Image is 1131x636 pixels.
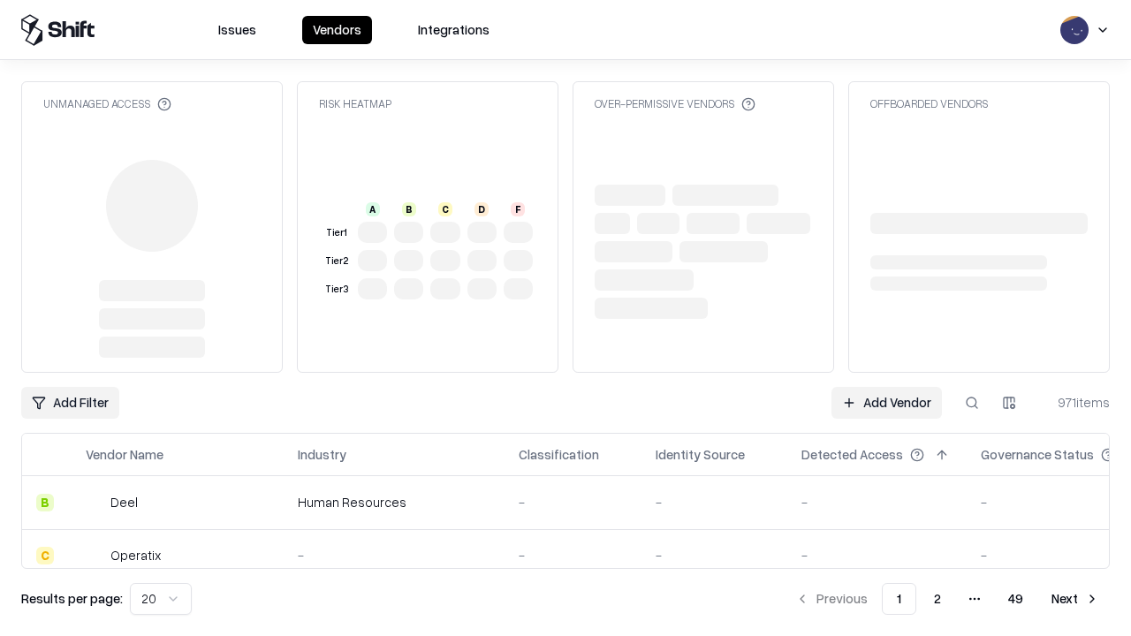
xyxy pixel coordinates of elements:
div: A [366,202,380,216]
div: Unmanaged Access [43,96,171,111]
div: Risk Heatmap [319,96,391,111]
div: Classification [519,445,599,464]
div: C [36,547,54,564]
div: - [656,493,773,511]
div: Tier 2 [323,254,351,269]
nav: pagination [785,583,1110,615]
div: - [656,546,773,564]
div: Human Resources [298,493,490,511]
div: - [519,546,627,564]
div: Governance Status [981,445,1094,464]
div: Identity Source [656,445,745,464]
a: Add Vendor [831,387,942,419]
button: Add Filter [21,387,119,419]
div: Tier 3 [323,282,351,297]
button: Integrations [407,16,500,44]
div: Tier 1 [323,225,351,240]
div: Over-Permissive Vendors [595,96,755,111]
div: Deel [110,493,138,511]
div: 971 items [1039,393,1110,412]
p: Results per page: [21,589,123,608]
img: Operatix [86,547,103,564]
div: F [511,202,525,216]
div: Operatix [110,546,161,564]
div: Offboarded Vendors [870,96,988,111]
button: Next [1041,583,1110,615]
div: - [801,493,953,511]
div: C [438,202,452,216]
button: Issues [208,16,267,44]
div: - [519,493,627,511]
div: D [474,202,489,216]
div: B [36,494,54,511]
div: Vendor Name [86,445,163,464]
div: - [801,546,953,564]
div: - [298,546,490,564]
img: Deel [86,494,103,511]
button: 2 [920,583,955,615]
div: Industry [298,445,346,464]
button: 49 [994,583,1037,615]
div: Detected Access [801,445,903,464]
button: 1 [882,583,916,615]
button: Vendors [302,16,372,44]
div: B [402,202,416,216]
